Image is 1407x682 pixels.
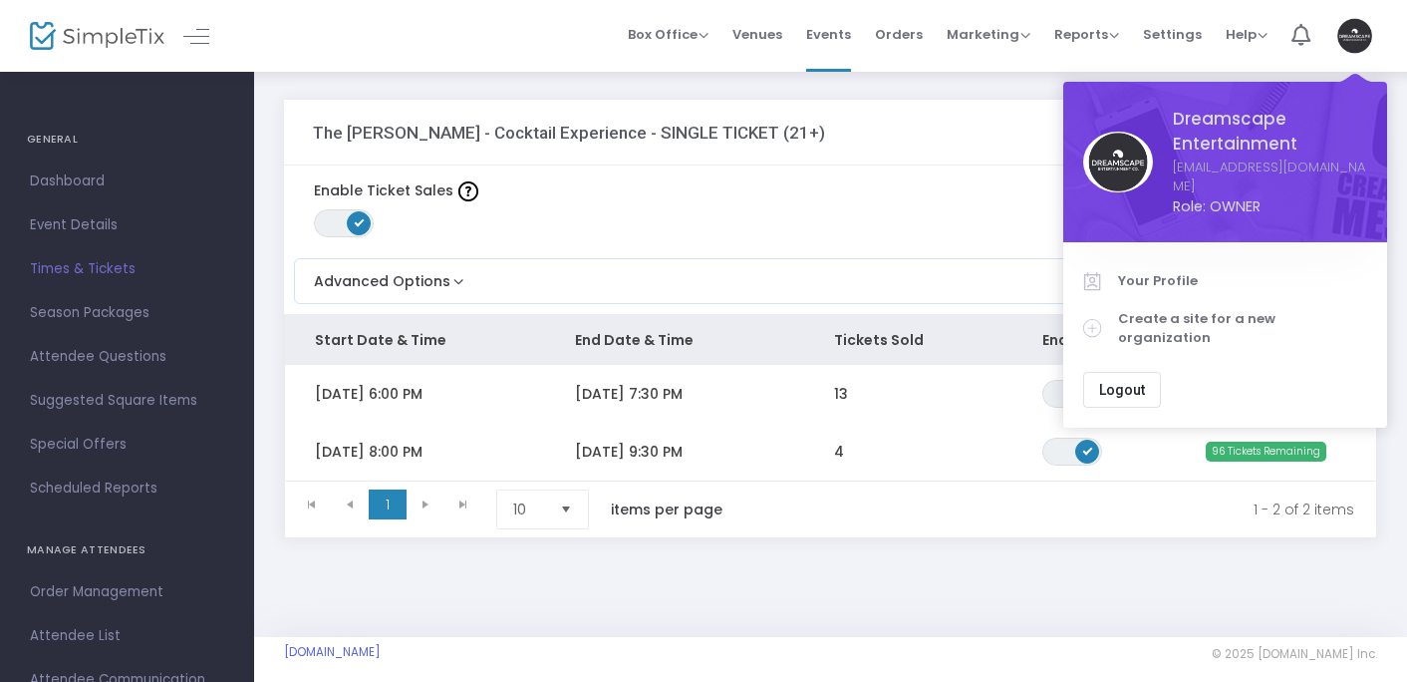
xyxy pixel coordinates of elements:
button: Advanced Options [295,259,468,292]
span: Marketing [947,25,1030,44]
span: Box Office [628,25,708,44]
span: 13 [834,384,848,404]
span: Dreamscape Entertainment [1173,107,1367,158]
span: Reports [1054,25,1119,44]
span: Attendee Questions [30,344,224,370]
th: Tickets Sold [804,315,1012,365]
th: Start Date & Time [285,315,545,365]
span: Role: OWNER [1173,196,1367,217]
a: [EMAIL_ADDRESS][DOMAIN_NAME] [1173,158,1367,196]
a: Your Profile [1083,262,1367,300]
span: Settings [1143,9,1202,60]
h4: GENERAL [27,120,227,160]
span: Times & Tickets [30,256,224,282]
kendo-pager-info: 1 - 2 of 2 items [764,490,1354,529]
span: [DATE] 9:30 PM [575,442,683,462]
span: 4 [834,442,844,462]
span: ON [355,217,365,227]
span: Season Packages [30,300,224,326]
button: Select [552,491,580,528]
span: 10 [513,500,544,519]
span: Help [1226,25,1267,44]
span: [DATE] 6:00 PM [315,384,422,404]
h4: MANAGE ATTENDEES [27,530,227,570]
span: Special Offers [30,432,224,458]
span: [DATE] 7:30 PM [575,384,683,404]
a: [DOMAIN_NAME] [284,644,381,660]
label: items per page [611,500,722,519]
th: Enable Ticket Sales [1012,315,1168,365]
a: Create a site for a new organization [1083,300,1367,357]
th: End Date & Time [545,315,805,365]
button: Logout [1083,372,1161,408]
span: Suggested Square Items [30,388,224,414]
span: ON [1083,445,1093,455]
span: Venues [732,9,782,60]
img: question-mark [458,181,478,201]
span: Create a site for a new organization [1118,309,1367,348]
span: Your Profile [1118,271,1367,291]
span: Page 1 [369,490,407,519]
span: 96 Tickets Remaining [1206,442,1326,462]
span: © 2025 [DOMAIN_NAME] Inc. [1212,646,1377,662]
span: Attendee List [30,623,224,649]
span: Events [806,9,851,60]
label: Enable Ticket Sales [314,180,478,201]
span: Dashboard [30,169,224,194]
span: Event Details [30,212,224,238]
h3: The [PERSON_NAME] - Cocktail Experience - SINGLE TICKET (21+) [313,123,825,143]
span: Logout [1099,382,1145,398]
div: Data table [285,315,1376,481]
span: Order Management [30,579,224,605]
span: Orders [875,9,923,60]
span: Scheduled Reports [30,476,224,502]
span: [DATE] 8:00 PM [315,442,422,462]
